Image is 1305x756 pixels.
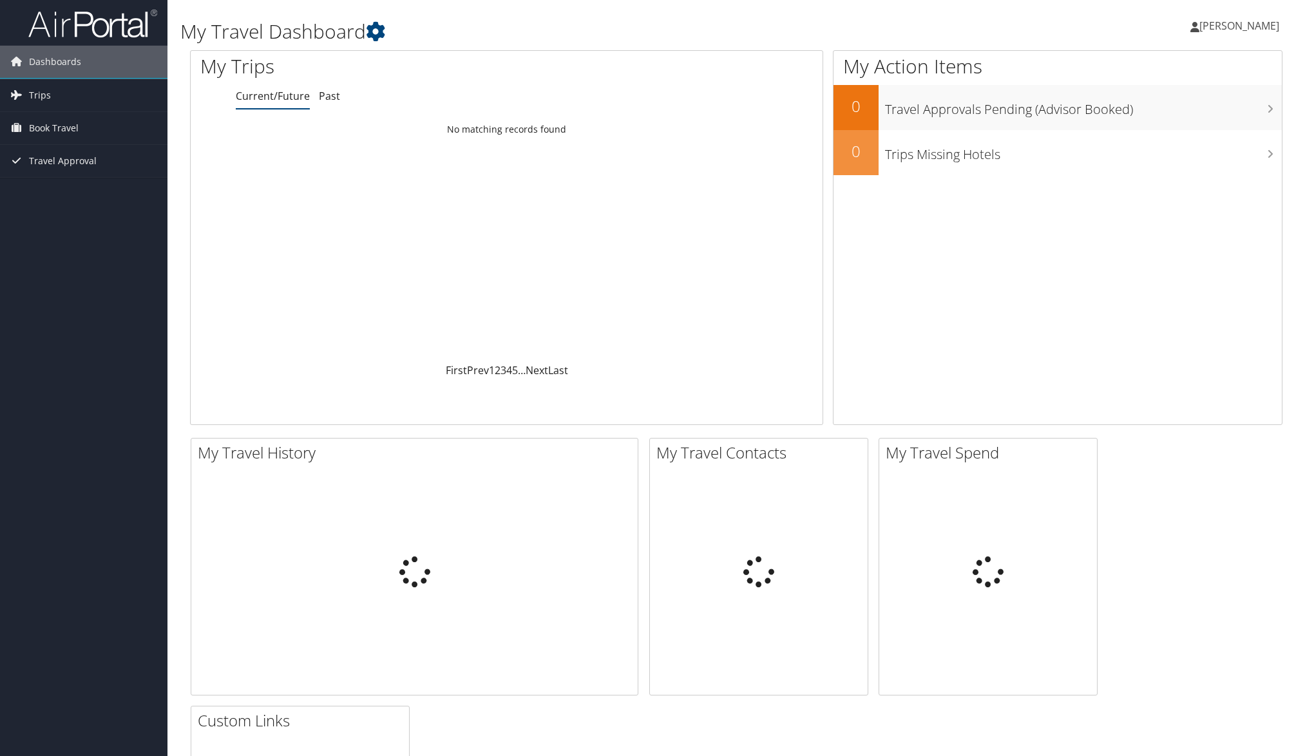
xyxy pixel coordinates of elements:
h1: My Trips [200,53,549,80]
h2: 0 [833,140,879,162]
a: Last [548,363,568,377]
a: 4 [506,363,512,377]
h3: Trips Missing Hotels [885,139,1282,164]
img: airportal-logo.png [28,8,157,39]
a: 3 [500,363,506,377]
a: 5 [512,363,518,377]
h2: 0 [833,95,879,117]
span: Travel Approval [29,145,97,177]
a: 0Travel Approvals Pending (Advisor Booked) [833,85,1282,130]
h1: My Action Items [833,53,1282,80]
a: Current/Future [236,89,310,103]
span: Book Travel [29,112,79,144]
a: [PERSON_NAME] [1190,6,1292,45]
a: 0Trips Missing Hotels [833,130,1282,175]
a: Prev [467,363,489,377]
td: No matching records found [191,118,823,141]
a: 1 [489,363,495,377]
h1: My Travel Dashboard [180,18,922,45]
h2: My Travel Contacts [656,442,868,464]
a: Past [319,89,340,103]
a: Next [526,363,548,377]
span: … [518,363,526,377]
span: Dashboards [29,46,81,78]
h3: Travel Approvals Pending (Advisor Booked) [885,94,1282,118]
h2: Custom Links [198,710,409,732]
h2: My Travel Spend [886,442,1097,464]
a: First [446,363,467,377]
span: [PERSON_NAME] [1199,19,1279,33]
h2: My Travel History [198,442,638,464]
a: 2 [495,363,500,377]
span: Trips [29,79,51,111]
